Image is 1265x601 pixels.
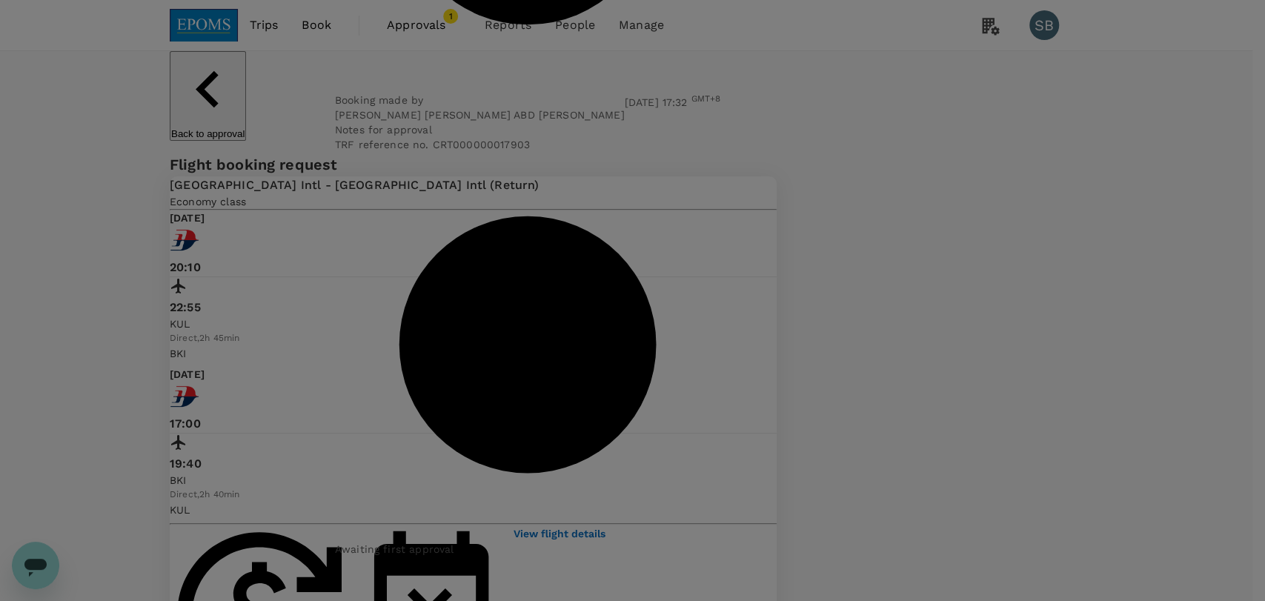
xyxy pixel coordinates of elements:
span: [DATE] 17:32 [625,96,721,108]
p: [PERSON_NAME] [PERSON_NAME] ABD [PERSON_NAME] [335,107,625,122]
span: Booking made by [335,94,423,106]
sup: GMT+8 [691,93,721,104]
p: TRF reference no. CRT000000017903 [335,137,720,152]
span: Notes for approval [335,124,432,136]
span: Awaiting first approval [335,543,454,555]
